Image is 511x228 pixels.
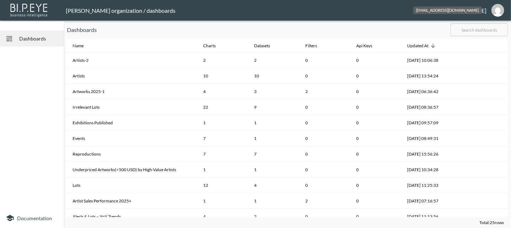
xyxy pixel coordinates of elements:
th: 10 [197,68,248,84]
th: Artists [67,68,197,84]
th: 0 [351,162,401,178]
div: Datasets [254,42,270,50]
th: {"key":null,"ref":null,"props":{},"_owner":null} [457,99,508,115]
div: 9 [254,104,294,110]
th: 2025-09-02, 11:13:56 [401,209,457,224]
th: 0 [300,209,351,224]
th: Underpriced Artworks(<500 USD) by High-Value Artists [67,162,197,178]
th: {"type":"div","key":null,"ref":null,"props":{"children":9},"_owner":null} [249,99,300,115]
div: Charts [203,42,216,50]
th: 0 [300,162,351,178]
th: 1 [197,193,248,209]
th: 12 [197,178,248,193]
th: Reproductions [67,146,197,162]
th: {"key":null,"ref":null,"props":{},"_owner":null} [457,84,508,99]
div: [EMAIL_ADDRESS][DOMAIN_NAME] [413,6,481,14]
th: 2025-09-29, 13:54:24 [401,68,457,84]
div: Updated At [407,42,428,50]
th: 2025-09-08, 15:56:26 [401,146,457,162]
th: 0 [300,68,351,84]
span: Total: 25 rows [479,220,504,225]
th: 2025-09-08, 10:34:28 [401,162,457,178]
th: 4 [197,209,248,224]
div: 4 [254,182,294,188]
img: bipeye-logo [9,2,50,18]
th: 0 [351,131,401,146]
div: 2 [254,57,294,63]
th: 1 [197,115,248,131]
th: 2025-09-04, 11:25:33 [401,178,457,193]
th: 2 [300,193,351,209]
th: {"key":null,"ref":null,"props":{},"_owner":null} [457,178,508,193]
th: 0 [351,53,401,68]
th: {"key":null,"ref":null,"props":{},"_owner":null} [457,209,508,224]
th: Exhibitions Published [67,115,197,131]
th: 0 [300,146,351,162]
th: {"key":null,"ref":null,"props":{},"_owner":null} [457,146,508,162]
th: {"key":null,"ref":null,"props":{},"_owner":null} [457,53,508,68]
span: Documentation [17,215,52,221]
p: Dashboards [67,26,445,34]
div: 10 [254,73,294,79]
div: 1 [254,135,294,141]
th: 2025-09-09, 09:57:09 [401,115,457,131]
th: {"key":null,"ref":null,"props":{},"_owner":null} [457,68,508,84]
img: 07688879023437306fb966f5c965e69d [491,4,504,17]
div: 3 [254,88,294,94]
th: {"key":null,"ref":null,"props":{},"_owner":null} [457,115,508,131]
span: Updated At [407,42,438,50]
th: 0 [300,99,351,115]
th: Artist Sales Performance 2025+ [67,193,197,209]
th: {"type":"div","key":null,"ref":null,"props":{"children":2},"_owner":null} [249,209,300,224]
th: 2025-09-29, 06:36:42 [401,84,457,99]
th: 2025-09-30, 10:06:38 [401,53,457,68]
th: Irrelevant Lots [67,99,197,115]
th: 2025-09-09, 08:49:31 [401,131,457,146]
th: 1 [197,162,248,178]
div: 1 [254,120,294,126]
th: Alerts & Lots – YoY Trends [67,209,197,224]
th: {"key":null,"ref":null,"props":{},"_owner":null} [457,193,508,209]
span: Api Keys [356,42,381,50]
div: Api Keys [356,42,372,50]
th: {"type":"div","key":null,"ref":null,"props":{"children":7},"_owner":null} [249,146,300,162]
div: 2 [254,213,294,219]
th: 0 [300,53,351,68]
div: 1 [254,198,294,204]
span: Charts [203,42,225,50]
th: 7 [197,131,248,146]
th: {"type":"div","key":null,"ref":null,"props":{"children":1},"_owner":null} [249,131,300,146]
th: {"type":"div","key":null,"ref":null,"props":{"children":1},"_owner":null} [249,162,300,178]
th: 2025-09-10, 08:36:57 [401,99,457,115]
th: 2 [300,84,351,99]
th: 0 [351,99,401,115]
th: 0 [351,209,401,224]
div: 7 [254,151,294,157]
a: Documentation [6,214,58,222]
th: 0 [351,178,401,193]
th: 4 [197,84,248,99]
th: {"type":"div","key":null,"ref":null,"props":{"children":1},"_owner":null} [249,193,300,209]
th: 0 [351,193,401,209]
span: Dashboards [19,35,58,42]
th: 0 [351,146,401,162]
th: Lots [67,178,197,193]
input: Search dashboards [451,21,508,39]
th: {"type":"div","key":null,"ref":null,"props":{"children":3},"_owner":null} [249,84,300,99]
th: 2025-09-03, 07:16:57 [401,193,457,209]
div: [PERSON_NAME] organization / dashboards [66,7,428,14]
th: 0 [300,115,351,131]
th: Artists-2 [67,53,197,68]
th: 2 [197,53,248,68]
th: 7 [197,146,248,162]
th: Events [67,131,197,146]
button: sanja@mutualart.com [486,2,509,19]
div: Name [73,42,84,50]
th: Artworks 2025-1 [67,84,197,99]
th: 0 [351,68,401,84]
th: 0 [351,115,401,131]
div: 1 [254,167,294,173]
th: {"key":null,"ref":null,"props":{},"_owner":null} [457,131,508,146]
th: 0 [300,131,351,146]
th: 22 [197,99,248,115]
